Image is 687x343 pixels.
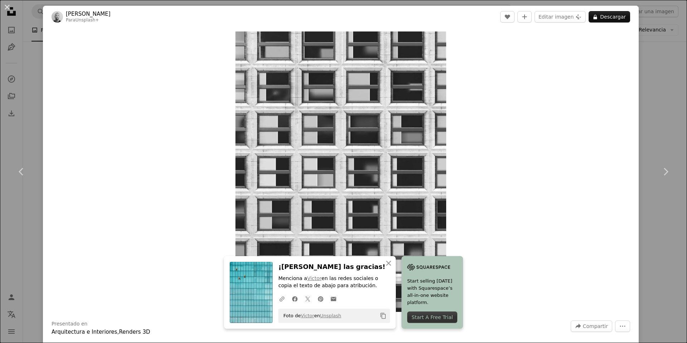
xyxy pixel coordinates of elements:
div: Start A Free Trial [407,312,457,323]
button: Más acciones [615,320,630,332]
a: Comparte en Pinterest [314,291,327,306]
span: , [117,329,119,335]
img: file-1705255347840-230a6ab5bca9image [407,262,450,273]
button: Copiar al portapapeles [377,310,389,322]
a: Unsplash [320,313,341,318]
span: Start selling [DATE] with Squarespace’s all-in-one website platform. [407,278,457,306]
a: Start selling [DATE] with Squarespace’s all-in-one website platform.Start A Free Trial [401,256,463,329]
img: Ve al perfil de Mike Hindle [52,11,63,23]
a: Siguiente [644,137,687,206]
span: Compartir [583,321,608,332]
button: Me gusta [500,11,515,23]
button: Compartir esta imagen [571,320,612,332]
div: Para [66,18,111,23]
h3: Presentado en [52,320,88,328]
p: Menciona a en las redes sociales o copia el texto de abajo para atribución. [278,275,390,289]
a: Renders 3D [119,329,150,335]
a: Victor [301,313,314,318]
button: Añade a la colección [517,11,532,23]
span: Foto de en [280,310,341,322]
button: Ampliar en esta imagen [235,31,446,312]
button: Descargar [589,11,630,23]
button: Editar imagen [535,11,586,23]
a: Arquitectura e Interiores [52,329,117,335]
a: [PERSON_NAME] [66,10,111,18]
a: Comparte en Twitter [301,291,314,306]
h3: ¡[PERSON_NAME] las gracias! [278,262,390,272]
a: Comparte en Facebook [288,291,301,306]
img: Una foto en blanco y negro de las ventanas de un edificio [235,31,446,312]
a: Victor [307,275,321,281]
a: Comparte por correo electrónico [327,291,340,306]
a: Unsplash+ [75,18,99,23]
